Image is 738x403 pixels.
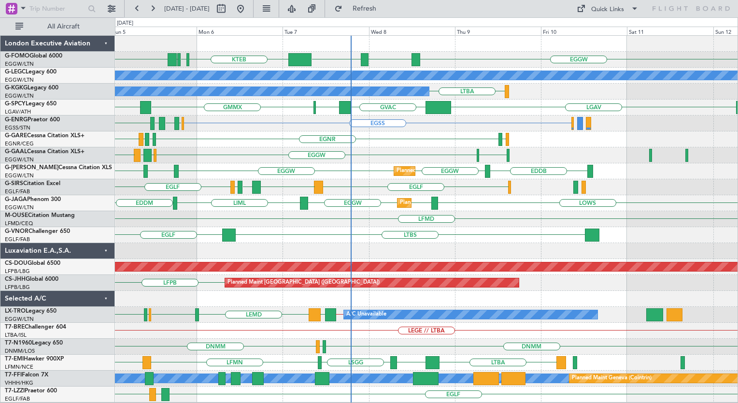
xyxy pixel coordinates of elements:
[5,379,33,387] a: VHHH/HKG
[5,340,63,346] a: T7-N1960Legacy 650
[5,92,34,100] a: EGGW/LTN
[5,268,30,275] a: LFPB/LBG
[400,196,552,210] div: Planned Maint [GEOGRAPHIC_DATA] ([GEOGRAPHIC_DATA])
[5,117,28,123] span: G-ENRG
[5,69,26,75] span: G-LEGC
[344,5,385,12] span: Refresh
[591,5,624,14] div: Quick Links
[5,133,27,139] span: G-GARE
[5,197,61,202] a: G-JAGAPhenom 300
[5,101,57,107] a: G-SPCYLegacy 650
[5,388,57,394] a: T7-LZZIPraetor 600
[5,156,34,163] a: EGGW/LTN
[5,395,30,403] a: EGLF/FAB
[5,220,33,227] a: LFMD/CEQ
[5,356,24,362] span: T7-EMI
[5,363,33,371] a: LFMN/NCE
[5,181,60,187] a: G-SIRSCitation Excel
[5,172,34,179] a: EGGW/LTN
[164,4,210,13] span: [DATE] - [DATE]
[330,1,388,16] button: Refresh
[5,284,30,291] a: LFPB/LBG
[5,140,34,147] a: EGNR/CEG
[227,275,380,290] div: Planned Maint [GEOGRAPHIC_DATA] ([GEOGRAPHIC_DATA])
[283,27,369,35] div: Tue 7
[5,76,34,84] a: EGGW/LTN
[5,197,27,202] span: G-JAGA
[346,307,386,322] div: A/C Unavailable
[5,165,112,171] a: G-[PERSON_NAME]Cessna Citation XLS
[5,149,85,155] a: G-GAALCessna Citation XLS+
[5,213,75,218] a: M-OUSECitation Mustang
[11,19,105,34] button: All Aircraft
[5,53,29,59] span: G-FOMO
[5,372,48,378] a: T7-FFIFalcon 7X
[25,23,102,30] span: All Aircraft
[5,60,34,68] a: EGGW/LTN
[572,1,643,16] button: Quick Links
[5,165,58,171] span: G-[PERSON_NAME]
[5,101,26,107] span: G-SPCY
[5,308,26,314] span: LX-TRO
[5,133,85,139] a: G-GARECessna Citation XLS+
[5,331,27,339] a: LTBA/ISL
[5,85,28,91] span: G-KGKG
[5,124,30,131] a: EGSS/STN
[5,276,58,282] a: CS-JHHGlobal 6000
[5,204,34,211] a: EGGW/LTN
[5,229,28,234] span: G-VNOR
[5,372,22,378] span: T7-FFI
[5,324,66,330] a: T7-BREChallenger 604
[5,229,70,234] a: G-VNORChallenger 650
[627,27,713,35] div: Sat 11
[5,308,57,314] a: LX-TROLegacy 650
[117,19,133,28] div: [DATE]
[5,347,35,355] a: DNMM/LOS
[5,324,25,330] span: T7-BRE
[455,27,541,35] div: Thu 9
[572,371,652,386] div: Planned Maint Geneva (Cointrin)
[5,149,27,155] span: G-GAAL
[5,181,23,187] span: G-SIRS
[5,69,57,75] a: G-LEGCLegacy 600
[197,27,283,35] div: Mon 6
[397,164,549,178] div: Planned Maint [GEOGRAPHIC_DATA] ([GEOGRAPHIC_DATA])
[5,260,28,266] span: CS-DOU
[5,188,30,195] a: EGLF/FAB
[5,85,58,91] a: G-KGKGLegacy 600
[5,53,62,59] a: G-FOMOGlobal 6000
[5,356,64,362] a: T7-EMIHawker 900XP
[29,1,85,16] input: Trip Number
[5,117,60,123] a: G-ENRGPraetor 600
[5,213,28,218] span: M-OUSE
[5,108,31,115] a: LGAV/ATH
[5,260,60,266] a: CS-DOUGlobal 6500
[5,276,26,282] span: CS-JHH
[5,388,25,394] span: T7-LZZI
[369,27,455,35] div: Wed 8
[5,340,32,346] span: T7-N1960
[111,27,197,35] div: Sun 5
[541,27,627,35] div: Fri 10
[5,236,30,243] a: EGLF/FAB
[5,316,34,323] a: EGGW/LTN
